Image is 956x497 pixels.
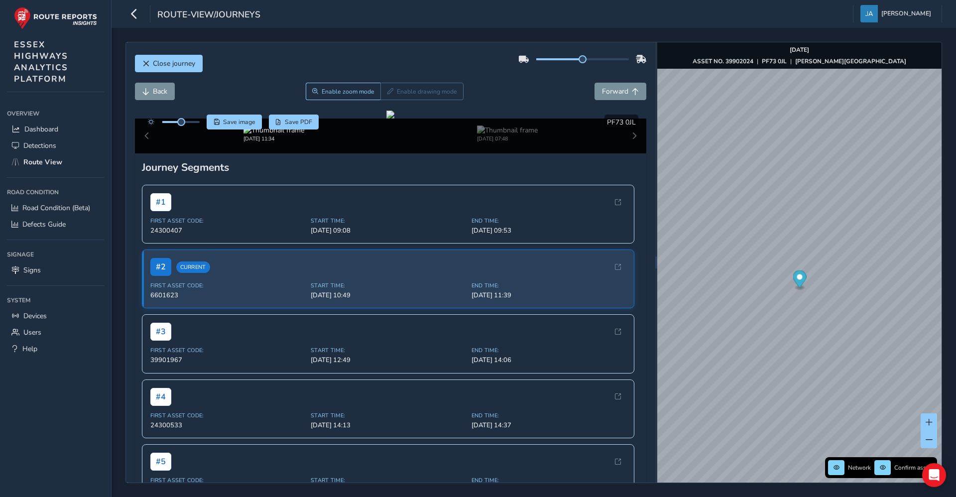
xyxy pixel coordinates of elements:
[311,347,466,354] span: Start Time:
[7,324,104,341] a: Users
[150,477,305,484] span: First Asset Code:
[7,121,104,137] a: Dashboard
[150,282,305,289] span: First Asset Code:
[23,265,41,275] span: Signs
[472,347,626,354] span: End Time:
[762,57,787,65] strong: PF73 0JL
[860,5,878,22] img: diamond-layout
[150,388,171,406] span: # 4
[150,412,305,419] span: First Asset Code:
[793,270,806,291] div: Map marker
[477,125,538,135] img: Thumbnail frame
[22,344,37,354] span: Help
[472,421,626,430] span: [DATE] 14:37
[23,328,41,337] span: Users
[150,226,305,235] span: 24300407
[472,412,626,419] span: End Time:
[14,7,97,29] img: rr logo
[472,291,626,300] span: [DATE] 11:39
[150,347,305,354] span: First Asset Code:
[150,421,305,430] span: 24300533
[311,226,466,235] span: [DATE] 09:08
[472,226,626,235] span: [DATE] 09:53
[795,57,906,65] strong: [PERSON_NAME][GEOGRAPHIC_DATA]
[472,282,626,289] span: End Time:
[150,193,171,211] span: # 1
[7,106,104,121] div: Overview
[14,39,68,85] span: ESSEX HIGHWAYS ANALYTICS PLATFORM
[894,464,934,472] span: Confirm assets
[157,8,260,22] span: route-view/journeys
[693,57,906,65] div: | |
[150,217,305,225] span: First Asset Code:
[24,124,58,134] span: Dashboard
[7,262,104,278] a: Signs
[23,141,56,150] span: Detections
[243,135,304,142] div: [DATE] 11:34
[860,5,935,22] button: [PERSON_NAME]
[311,421,466,430] span: [DATE] 14:13
[135,55,203,72] button: Close journey
[322,88,374,96] span: Enable zoom mode
[7,137,104,154] a: Detections
[7,293,104,308] div: System
[223,118,255,126] span: Save image
[7,308,104,324] a: Devices
[135,83,175,100] button: Back
[848,464,871,472] span: Network
[311,412,466,419] span: Start Time:
[472,217,626,225] span: End Time:
[176,261,210,273] span: Current
[150,323,171,341] span: # 3
[477,135,538,142] div: [DATE] 07:48
[311,217,466,225] span: Start Time:
[153,59,195,68] span: Close journey
[595,83,646,100] button: Forward
[150,356,305,365] span: 39901967
[311,356,466,365] span: [DATE] 12:49
[22,220,66,229] span: Defects Guide
[472,356,626,365] span: [DATE] 14:06
[22,203,90,213] span: Road Condition (Beta)
[7,247,104,262] div: Signage
[23,311,47,321] span: Devices
[153,87,167,96] span: Back
[693,57,753,65] strong: ASSET NO. 39902024
[207,115,262,129] button: Save
[7,341,104,357] a: Help
[142,160,640,174] div: Journey Segments
[150,258,171,276] span: # 2
[7,200,104,216] a: Road Condition (Beta)
[7,185,104,200] div: Road Condition
[881,5,931,22] span: [PERSON_NAME]
[922,463,946,487] div: Open Intercom Messenger
[306,83,381,100] button: Zoom
[285,118,312,126] span: Save PDF
[607,118,636,127] span: PF73 0JL
[23,157,62,167] span: Route View
[472,477,626,484] span: End Time:
[243,125,304,135] img: Thumbnail frame
[150,453,171,471] span: # 5
[602,87,628,96] span: Forward
[269,115,319,129] button: PDF
[311,291,466,300] span: [DATE] 10:49
[150,291,305,300] span: 6601623
[790,46,809,54] strong: [DATE]
[7,216,104,233] a: Defects Guide
[311,282,466,289] span: Start Time:
[311,477,466,484] span: Start Time:
[7,154,104,170] a: Route View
